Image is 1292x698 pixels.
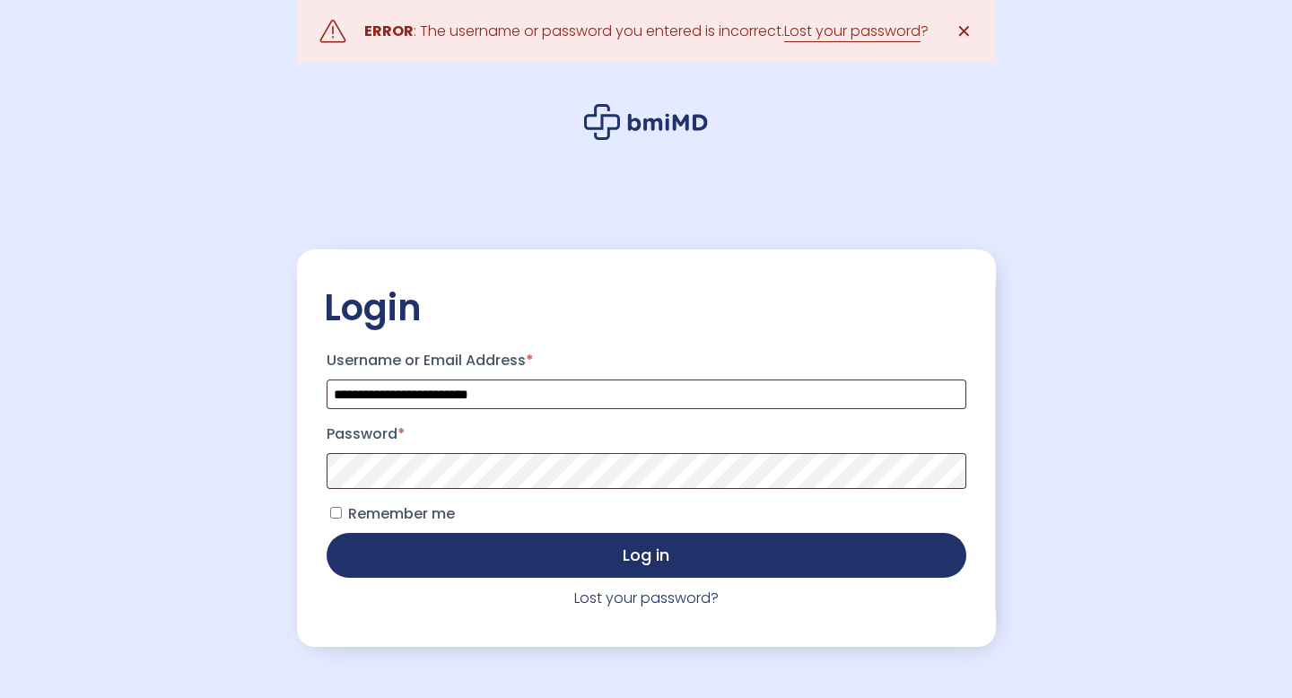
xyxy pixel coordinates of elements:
label: Password [327,420,966,449]
span: Remember me [348,503,455,524]
h2: Login [324,285,969,330]
button: Log in [327,533,966,578]
div: : The username or password you entered is incorrect. ? [364,19,929,44]
span: ✕ [956,19,972,44]
input: Remember me [330,507,342,519]
label: Username or Email Address [327,346,966,375]
a: Lost your password? [574,588,719,608]
a: ✕ [947,13,982,49]
strong: ERROR [364,21,414,41]
a: Lost your password [784,21,921,42]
